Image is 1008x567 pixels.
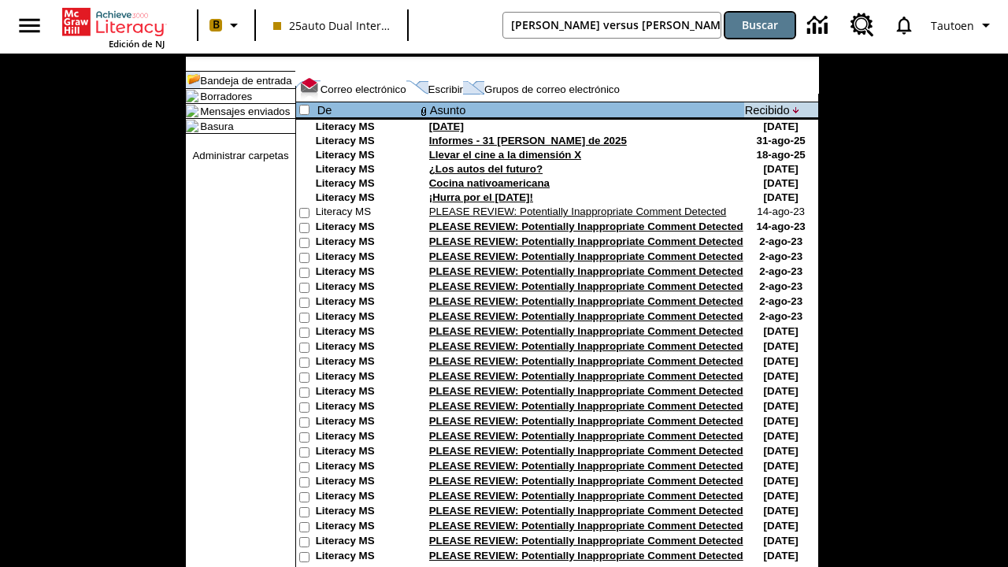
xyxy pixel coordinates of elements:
a: PLEASE REVIEW: Potentially Inappropriate Comment Detected [429,550,743,561]
a: Escribir [428,83,463,95]
td: Literacy MS [316,220,418,235]
a: De [317,104,332,117]
nobr: [DATE] [764,385,799,397]
nobr: [DATE] [764,370,799,382]
a: Informes - 31 [PERSON_NAME] de 2025 [429,135,627,146]
a: Grupos de correo electrónico [484,83,620,95]
a: PLEASE REVIEW: Potentially Inappropriate Comment Detected [429,490,743,502]
nobr: [DATE] [764,475,799,487]
nobr: [DATE] [764,400,799,412]
nobr: [DATE] [764,430,799,442]
button: Abrir el menú lateral [6,2,53,49]
a: ¿Los autos del futuro? [429,163,543,175]
a: PLEASE REVIEW: Potentially Inappropriate Comment Detected [429,370,743,382]
nobr: [DATE] [764,177,799,189]
a: Administrar carpetas [192,150,288,161]
a: PLEASE REVIEW: Potentially Inappropriate Comment Detected [429,520,743,532]
td: Literacy MS [316,415,418,430]
nobr: [DATE] [764,520,799,532]
a: PLEASE REVIEW: Potentially Inappropriate Comment Detected [429,340,743,352]
td: Literacy MS [316,191,418,206]
a: Borradores [200,91,252,102]
span: Edición de NJ [109,38,165,50]
nobr: [DATE] [764,490,799,502]
button: Buscar [725,13,795,38]
td: Literacy MS [316,475,418,490]
nobr: [DATE] [764,505,799,517]
td: Literacy MS [316,400,418,415]
a: PLEASE REVIEW: Potentially Inappropriate Comment Detected [429,535,743,547]
nobr: [DATE] [764,191,799,203]
td: Literacy MS [316,163,418,177]
td: Literacy MS [316,505,418,520]
td: Literacy MS [316,135,418,149]
td: Literacy MS [316,295,418,310]
a: Correo electrónico [321,83,406,95]
a: PLEASE REVIEW: Potentially Inappropriate Comment Detected [429,445,743,457]
a: Bandeja de entrada [200,75,291,87]
td: Literacy MS [316,120,418,135]
img: folder_icon_pick.gif [186,72,200,88]
td: Literacy MS [316,149,418,163]
a: Notificaciones [884,5,925,46]
a: Cocina nativoamericana [429,177,550,189]
nobr: 2-ago-23 [759,250,802,262]
td: Literacy MS [316,206,418,220]
a: PLEASE REVIEW: Potentially Inappropriate Comment Detected [429,295,743,307]
td: Literacy MS [316,490,418,505]
td: Literacy MS [316,250,418,265]
nobr: [DATE] [764,460,799,472]
nobr: 14-ago-23 [757,220,806,232]
td: Literacy MS [316,460,418,475]
a: Asunto [430,104,466,117]
span: B [213,15,220,35]
nobr: [DATE] [764,120,799,132]
nobr: 31-ago-25 [757,135,806,146]
td: Literacy MS [316,340,418,355]
img: attach file [419,103,428,117]
a: [DATE] [429,120,464,132]
nobr: [DATE] [764,415,799,427]
a: PLEASE REVIEW: Potentially Inappropriate Comment Detected [429,250,743,262]
a: PLEASE REVIEW: Potentially Inappropriate Comment Detected [429,460,743,472]
a: Recibido [745,104,790,117]
a: PLEASE REVIEW: Potentially Inappropriate Comment Detected [429,385,743,397]
a: Basura [200,120,233,132]
nobr: [DATE] [764,340,799,352]
a: PLEASE REVIEW: Potentially Inappropriate Comment Detected [429,325,743,337]
a: PLEASE REVIEW: Potentially Inappropriate Comment Detected [429,280,743,292]
td: Literacy MS [316,265,418,280]
a: PLEASE REVIEW: Potentially Inappropriate Comment Detected [429,505,743,517]
span: Tautoen [931,17,974,34]
img: folder_icon.gif [186,120,198,132]
td: Literacy MS [316,325,418,340]
td: Literacy MS [316,235,418,250]
img: folder_icon.gif [186,105,198,117]
td: Literacy MS [316,310,418,325]
nobr: [DATE] [764,445,799,457]
nobr: 14-ago-23 [757,206,805,217]
td: Literacy MS [316,385,418,400]
a: PLEASE REVIEW: Potentially Inappropriate Comment Detected [429,415,743,427]
a: ¡Hurra por el [DATE]! [429,191,533,203]
a: PLEASE REVIEW: Potentially Inappropriate Comment Detected [429,310,743,322]
nobr: 18-ago-25 [757,149,806,161]
nobr: [DATE] [764,355,799,367]
a: PLEASE REVIEW: Potentially Inappropriate Comment Detected [429,206,727,217]
a: Llevar el cine a la dimensión X [429,149,581,161]
td: Literacy MS [316,280,418,295]
input: Buscar campo [503,13,721,38]
a: PLEASE REVIEW: Potentially Inappropriate Comment Detected [429,355,743,367]
nobr: [DATE] [764,535,799,547]
img: arrow_down.gif [793,107,800,113]
img: folder_icon.gif [186,90,198,102]
nobr: 2-ago-23 [759,235,802,247]
a: PLEASE REVIEW: Potentially Inappropriate Comment Detected [429,400,743,412]
td: Literacy MS [316,177,418,191]
nobr: 2-ago-23 [759,265,802,277]
nobr: 2-ago-23 [759,310,802,322]
nobr: [DATE] [764,325,799,337]
button: Boost El color de la clase es melocotón. Cambiar el color de la clase. [203,11,250,39]
td: Literacy MS [316,535,418,550]
nobr: 2-ago-23 [759,280,802,292]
